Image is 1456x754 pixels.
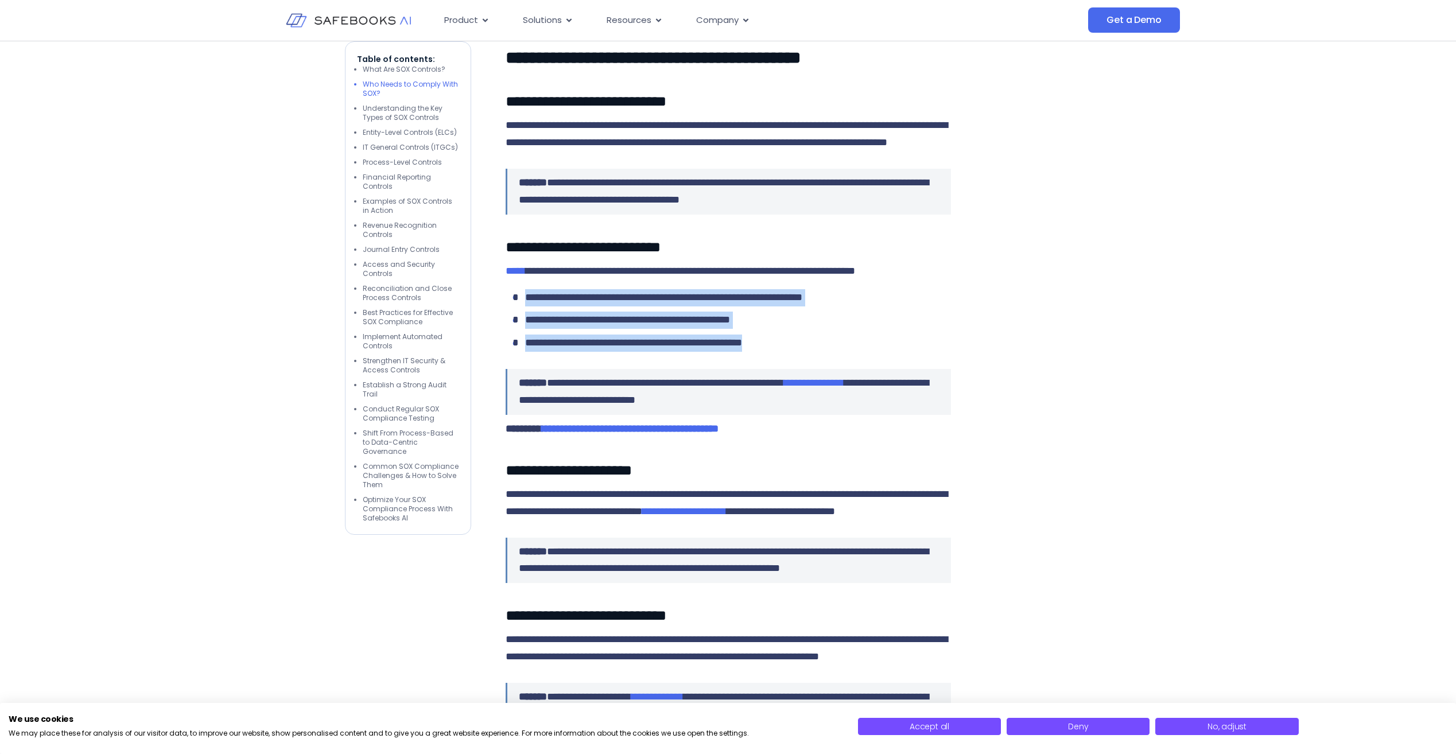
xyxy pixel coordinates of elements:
li: Optimize Your SOX Compliance Process With Safebooks AI [363,495,459,523]
button: Adjust cookie preferences [1155,718,1298,735]
li: Entity-Level Controls (ELCs) [363,128,459,137]
li: Best Practices for Effective SOX Compliance [363,308,459,327]
li: Reconciliation and Close Process Controls [363,284,459,302]
li: Common SOX Compliance Challenges & How to Solve Them [363,462,459,489]
li: Understanding the Key Types of SOX Controls [363,104,459,122]
li: Examples of SOX Controls in Action [363,197,459,215]
li: Journal Entry Controls [363,245,459,254]
li: Financial Reporting Controls [363,173,459,191]
li: Access and Security Controls [363,260,459,278]
li: Process-Level Controls [363,158,459,167]
span: Solutions [523,14,562,27]
li: Implement Automated Controls [363,332,459,351]
span: Get a Demo [1106,14,1161,26]
li: Who Needs to Comply With SOX? [363,80,459,98]
li: Strengthen IT Security & Access Controls [363,356,459,375]
div: Menu Toggle [435,9,973,32]
li: Establish a Strong Audit Trail [363,380,459,399]
li: What Are SOX Controls? [363,65,459,74]
span: No, adjust [1207,721,1247,732]
li: Revenue Recognition Controls [363,221,459,239]
p: We may place these for analysis of our visitor data, to improve our website, show personalised co... [9,729,841,739]
p: Table of contents: [357,53,459,65]
span: Accept all [910,721,949,732]
nav: Menu [435,9,973,32]
li: Shift From Process-Based to Data-Centric Governance [363,429,459,456]
span: Deny [1068,721,1088,732]
span: Product [444,14,478,27]
li: Conduct Regular SOX Compliance Testing [363,405,459,423]
button: Accept all cookies [858,718,1001,735]
h2: We use cookies [9,714,841,724]
button: Deny all cookies [1007,718,1150,735]
span: Resources [607,14,651,27]
span: Company [696,14,739,27]
a: Get a Demo [1088,7,1179,33]
li: IT General Controls (ITGCs) [363,143,459,152]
